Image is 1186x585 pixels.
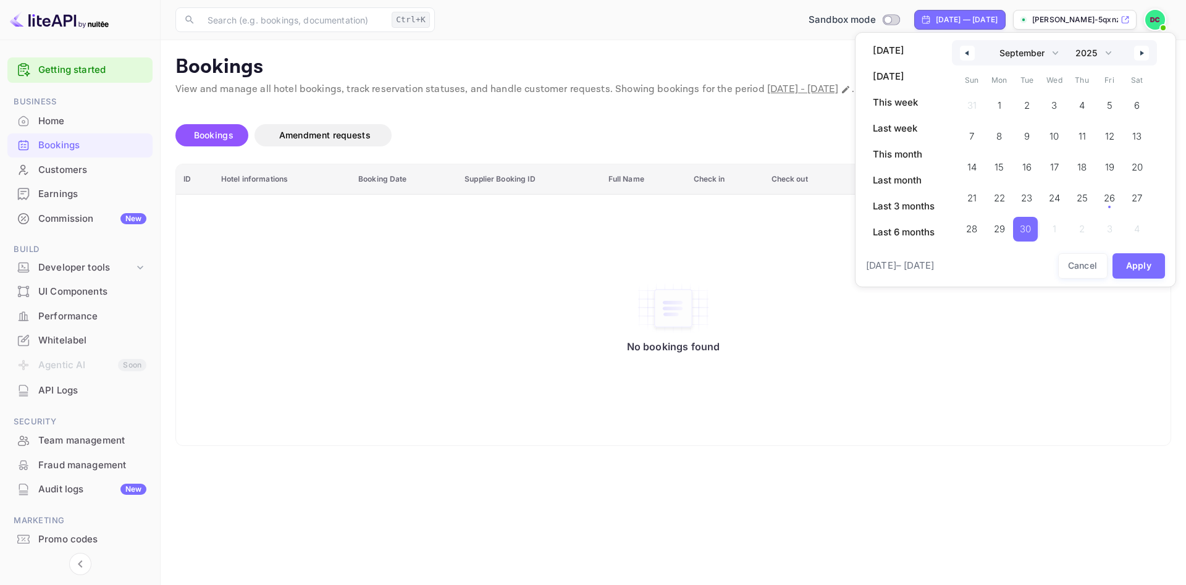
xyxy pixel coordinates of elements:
span: 8 [996,125,1002,148]
button: 3 [1041,90,1069,115]
span: 24 [1049,187,1060,209]
button: 19 [1096,152,1124,177]
span: 10 [1049,125,1059,148]
span: 30 [1020,218,1031,240]
span: Sat [1123,70,1151,90]
button: 1 [986,90,1014,115]
button: 22 [986,183,1014,208]
span: 9 [1024,125,1030,148]
span: 3 [1051,95,1057,117]
button: 17 [1041,152,1069,177]
button: 28 [958,214,986,238]
button: 18 [1068,152,1096,177]
button: 2 [1013,90,1041,115]
button: Last 3 months [865,196,942,217]
button: 29 [986,214,1014,238]
span: 12 [1105,125,1114,148]
span: Mon [986,70,1014,90]
button: [DATE] [865,66,942,87]
span: 7 [969,125,974,148]
button: 30 [1013,214,1041,238]
span: 25 [1077,187,1088,209]
button: 16 [1013,152,1041,177]
span: 2 [1024,95,1030,117]
button: This month [865,144,942,165]
span: 23 [1021,187,1032,209]
span: 6 [1134,95,1140,117]
span: 26 [1104,187,1115,209]
span: 11 [1079,125,1086,148]
button: [DATE] [865,40,942,61]
span: 17 [1050,156,1059,179]
button: 25 [1068,183,1096,208]
span: Thu [1068,70,1096,90]
span: 5 [1107,95,1112,117]
span: 13 [1132,125,1142,148]
button: Last 6 months [865,222,942,243]
span: 1 [998,95,1001,117]
span: [DATE] – [DATE] [866,259,934,273]
span: 19 [1105,156,1114,179]
button: 21 [958,183,986,208]
button: 26 [1096,183,1124,208]
button: 7 [958,121,986,146]
span: Wed [1041,70,1069,90]
span: Sun [958,70,986,90]
button: 9 [1013,121,1041,146]
button: 20 [1123,152,1151,177]
span: 16 [1022,156,1032,179]
button: 24 [1041,183,1069,208]
button: 27 [1123,183,1151,208]
span: 15 [995,156,1004,179]
button: 14 [958,152,986,177]
button: 23 [1013,183,1041,208]
button: 13 [1123,121,1151,146]
button: 10 [1041,121,1069,146]
span: 4 [1079,95,1085,117]
button: 8 [986,121,1014,146]
button: Last week [865,118,942,139]
span: 29 [994,218,1005,240]
button: This week [865,92,942,113]
span: 27 [1132,187,1142,209]
button: Cancel [1058,253,1108,279]
span: 22 [994,187,1005,209]
button: 6 [1123,90,1151,115]
button: 11 [1068,121,1096,146]
span: 21 [967,187,977,209]
button: 15 [986,152,1014,177]
button: Apply [1112,253,1166,279]
span: Fri [1096,70,1124,90]
button: Last month [865,170,942,191]
button: 12 [1096,121,1124,146]
span: Tue [1013,70,1041,90]
button: 4 [1068,90,1096,115]
span: 28 [966,218,977,240]
span: 18 [1077,156,1087,179]
span: 14 [967,156,977,179]
span: 20 [1132,156,1143,179]
button: 5 [1096,90,1124,115]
